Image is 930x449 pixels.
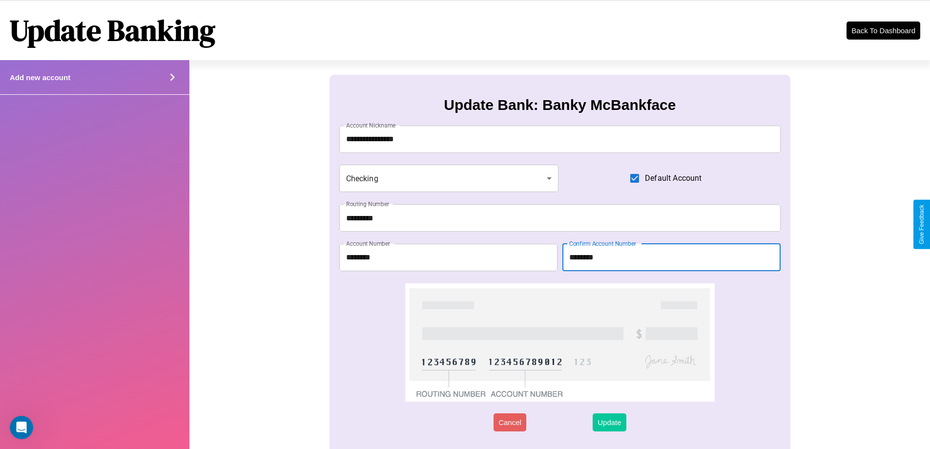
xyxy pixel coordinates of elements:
button: Update [593,413,626,431]
h4: Add new account [10,73,70,82]
iframe: Intercom live chat [10,416,33,439]
button: Cancel [494,413,526,431]
label: Account Nickname [346,121,396,129]
img: check [405,283,714,402]
label: Confirm Account Number [569,239,636,248]
h3: Update Bank: Banky McBankface [444,97,676,113]
h1: Update Banking [10,10,215,50]
label: Account Number [346,239,390,248]
span: Default Account [645,172,702,184]
label: Routing Number [346,200,389,208]
div: Give Feedback [918,205,925,244]
div: Checking [339,165,559,192]
button: Back To Dashboard [847,21,920,40]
